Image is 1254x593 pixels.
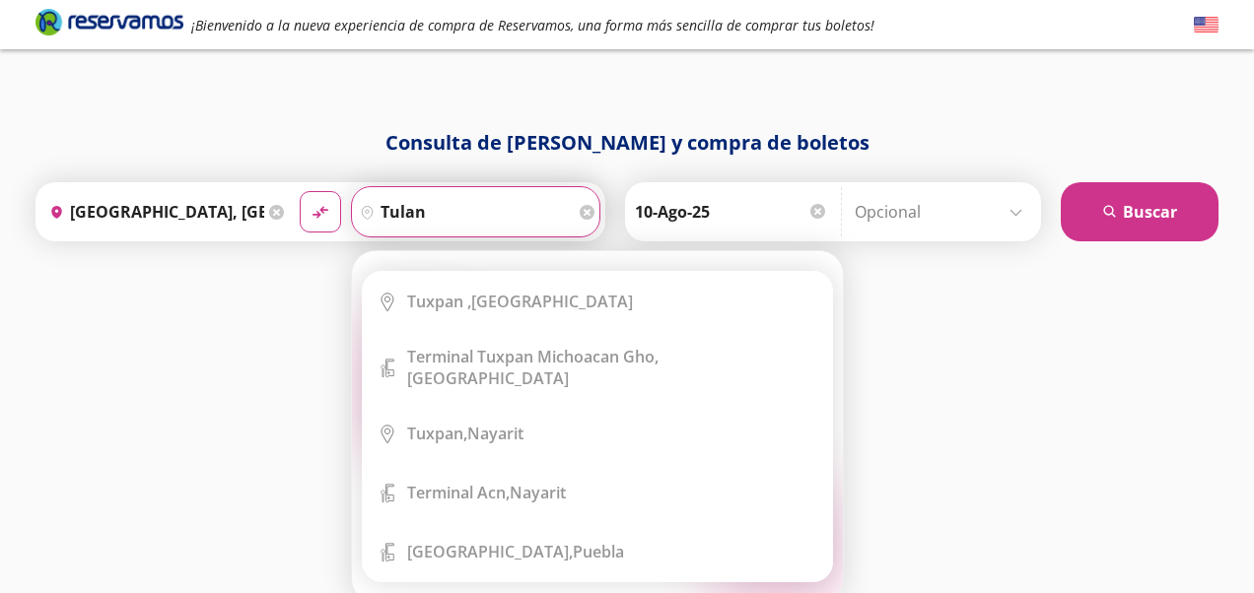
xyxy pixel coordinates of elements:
[1194,13,1219,37] button: English
[41,187,264,236] input: Buscar Origen
[407,346,817,389] div: [GEOGRAPHIC_DATA]
[407,541,624,562] div: Puebla
[35,7,183,42] a: Brand Logo
[35,7,183,36] i: Brand Logo
[855,187,1031,236] input: Opcional
[407,291,471,312] b: Tuxpan ,
[407,423,523,444] div: Nayarit
[407,541,573,562] b: [GEOGRAPHIC_DATA],
[35,128,1219,158] h1: Consulta de [PERSON_NAME] y compra de boletos
[635,187,828,236] input: Elegir Fecha
[191,16,874,34] em: ¡Bienvenido a la nueva experiencia de compra de Reservamos, una forma más sencilla de comprar tus...
[407,482,566,503] div: Nayarit
[1061,182,1219,241] button: Buscar
[407,346,659,367] b: Terminal Tuxpan Michoacan Gho,
[407,423,467,444] b: Tuxpan,
[407,291,633,312] div: [GEOGRAPHIC_DATA]
[352,187,575,236] input: Buscar Destino
[407,482,510,503] b: Terminal Acn,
